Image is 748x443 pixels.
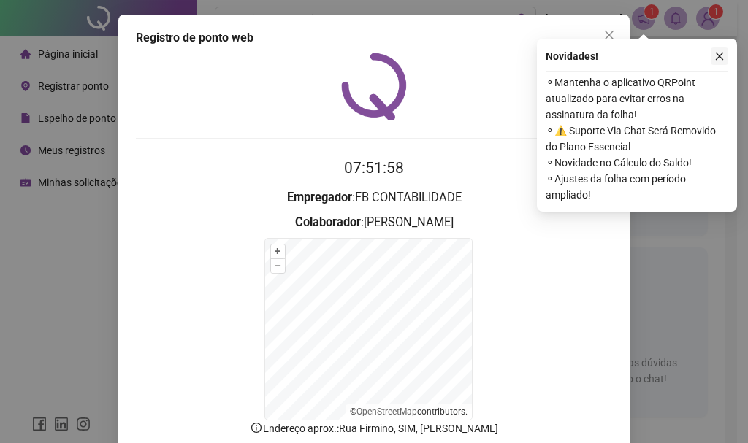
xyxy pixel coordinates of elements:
[295,215,361,229] strong: Colaborador
[250,421,263,434] span: info-circle
[546,155,728,171] span: ⚬ Novidade no Cálculo do Saldo!
[271,244,285,258] button: +
[356,407,417,417] a: OpenStreetMap
[136,188,612,207] h3: : FB CONTABILIDADE
[603,29,615,41] span: close
[546,48,598,64] span: Novidades !
[136,213,612,232] h3: : [PERSON_NAME]
[136,420,612,436] p: Endereço aprox. : Rua Firmino, SIM, [PERSON_NAME]
[598,23,621,47] button: Close
[546,123,728,155] span: ⚬ ⚠️ Suporte Via Chat Será Removido do Plano Essencial
[341,53,407,120] img: QRPoint
[287,190,352,204] strong: Empregador
[271,259,285,273] button: –
[546,171,728,203] span: ⚬ Ajustes da folha com período ampliado!
[344,159,404,177] time: 07:51:58
[136,29,612,47] div: Registro de ponto web
[350,407,467,417] li: © contributors.
[546,74,728,123] span: ⚬ Mantenha o aplicativo QRPoint atualizado para evitar erros na assinatura da folha!
[714,51,725,61] span: close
